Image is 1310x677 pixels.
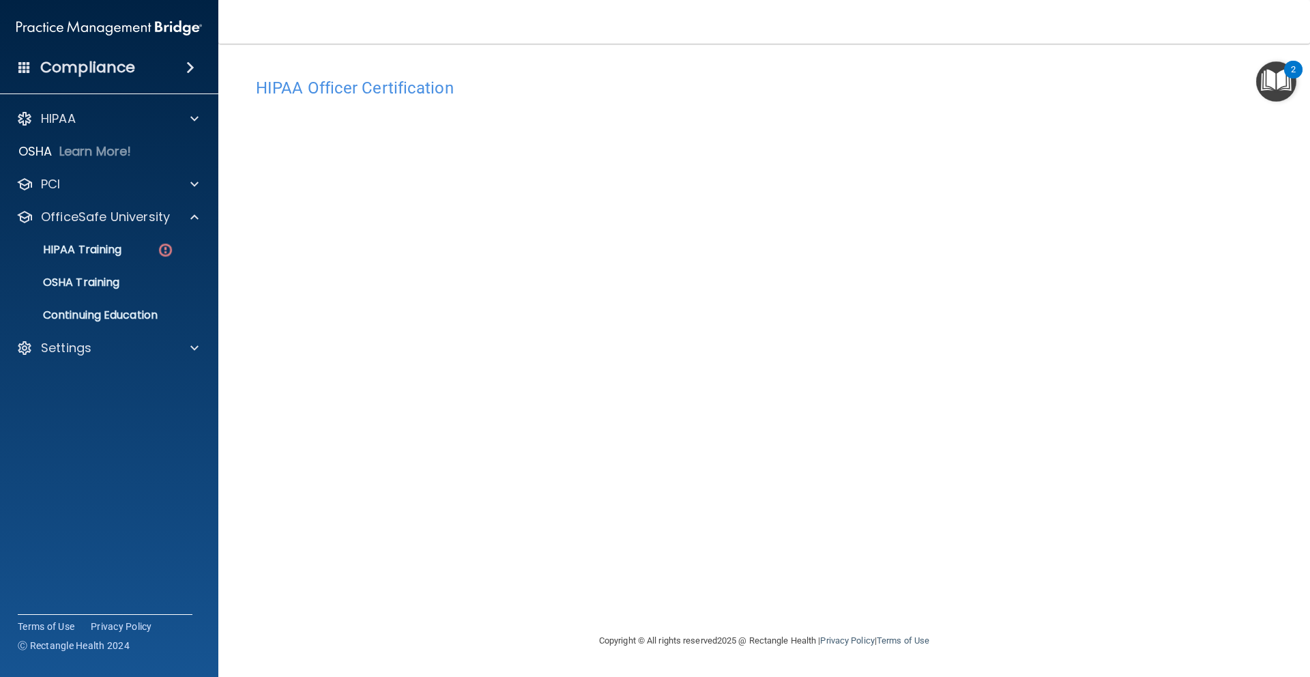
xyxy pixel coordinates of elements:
[820,635,874,646] a: Privacy Policy
[9,308,195,322] p: Continuing Education
[16,176,199,192] a: PCI
[256,79,1272,97] h4: HIPAA Officer Certification
[41,111,76,127] p: HIPAA
[18,639,130,652] span: Ⓒ Rectangle Health 2024
[515,619,1013,663] div: Copyright © All rights reserved 2025 @ Rectangle Health | |
[16,340,199,356] a: Settings
[41,340,91,356] p: Settings
[16,111,199,127] a: HIPAA
[256,104,1272,548] iframe: hipaa-training
[41,209,170,225] p: OfficeSafe University
[40,58,135,77] h4: Compliance
[16,14,202,42] img: PMB logo
[1256,61,1296,102] button: Open Resource Center, 2 new notifications
[877,635,929,646] a: Terms of Use
[1291,70,1296,87] div: 2
[18,143,53,160] p: OSHA
[9,276,119,289] p: OSHA Training
[1242,583,1294,635] iframe: Drift Widget Chat Controller
[18,620,74,633] a: Terms of Use
[9,243,121,257] p: HIPAA Training
[16,209,199,225] a: OfficeSafe University
[41,176,60,192] p: PCI
[91,620,152,633] a: Privacy Policy
[59,143,132,160] p: Learn More!
[157,242,174,259] img: danger-circle.6113f641.png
